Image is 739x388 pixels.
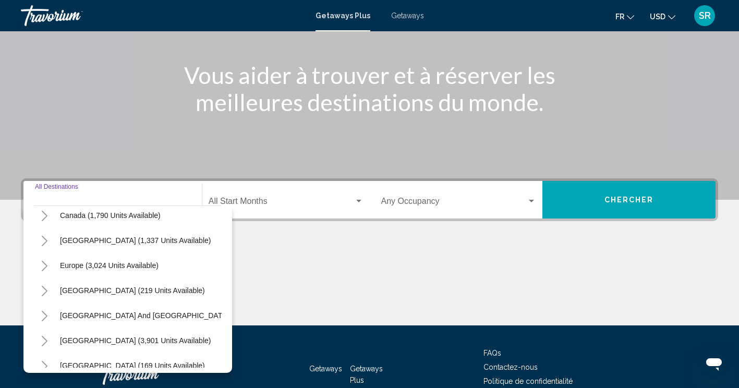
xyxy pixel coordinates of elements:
a: Getaways Plus [350,365,383,384]
button: Toggle Caribbean & Atlantic Islands (1,337 units available) [34,230,55,251]
span: [GEOGRAPHIC_DATA] (169 units available) [60,361,205,370]
span: USD [650,13,665,21]
span: [GEOGRAPHIC_DATA] and [GEOGRAPHIC_DATA] (83 units available) [60,311,294,320]
button: [GEOGRAPHIC_DATA] (219 units available) [55,278,210,302]
button: Toggle Canada (1,790 units available) [34,205,55,226]
button: Europe (3,024 units available) [55,253,164,277]
span: [GEOGRAPHIC_DATA] (1,337 units available) [60,236,211,245]
button: Chercher [542,181,716,219]
span: SR [699,10,711,21]
span: [GEOGRAPHIC_DATA] (219 units available) [60,286,205,295]
div: Search widget [23,181,716,219]
span: Chercher [604,196,654,204]
button: Change currency [650,9,675,24]
button: [GEOGRAPHIC_DATA] (3,901 units available) [55,329,216,353]
h1: Vous aider à trouver et à réserver les meilleures destinations du monde. [174,62,565,116]
button: User Menu [691,5,718,27]
a: Contactez-nous [483,363,538,371]
span: Europe (3,024 units available) [60,261,159,270]
button: Toggle Australia (219 units available) [34,280,55,301]
a: FAQs [483,349,501,357]
iframe: Bouton de lancement de la fenêtre de messagerie [697,346,731,380]
button: Toggle Central America (169 units available) [34,355,55,376]
a: Getaways [309,365,342,373]
button: Toggle South America (3,901 units available) [34,330,55,351]
a: Getaways Plus [316,11,370,20]
button: [GEOGRAPHIC_DATA] (169 units available) [55,354,210,378]
button: [GEOGRAPHIC_DATA] and [GEOGRAPHIC_DATA] (83 units available) [55,304,299,328]
a: Travorium [21,5,305,26]
button: Canada (1,790 units available) [55,203,166,227]
button: Toggle Europe (3,024 units available) [34,255,55,276]
span: Canada (1,790 units available) [60,211,161,220]
a: Getaways [391,11,424,20]
span: fr [615,13,624,21]
a: Politique de confidentialité [483,377,573,385]
button: Toggle South Pacific and Oceania (83 units available) [34,305,55,326]
button: [GEOGRAPHIC_DATA] (1,337 units available) [55,228,216,252]
button: Change language [615,9,634,24]
span: [GEOGRAPHIC_DATA] (3,901 units available) [60,336,211,345]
